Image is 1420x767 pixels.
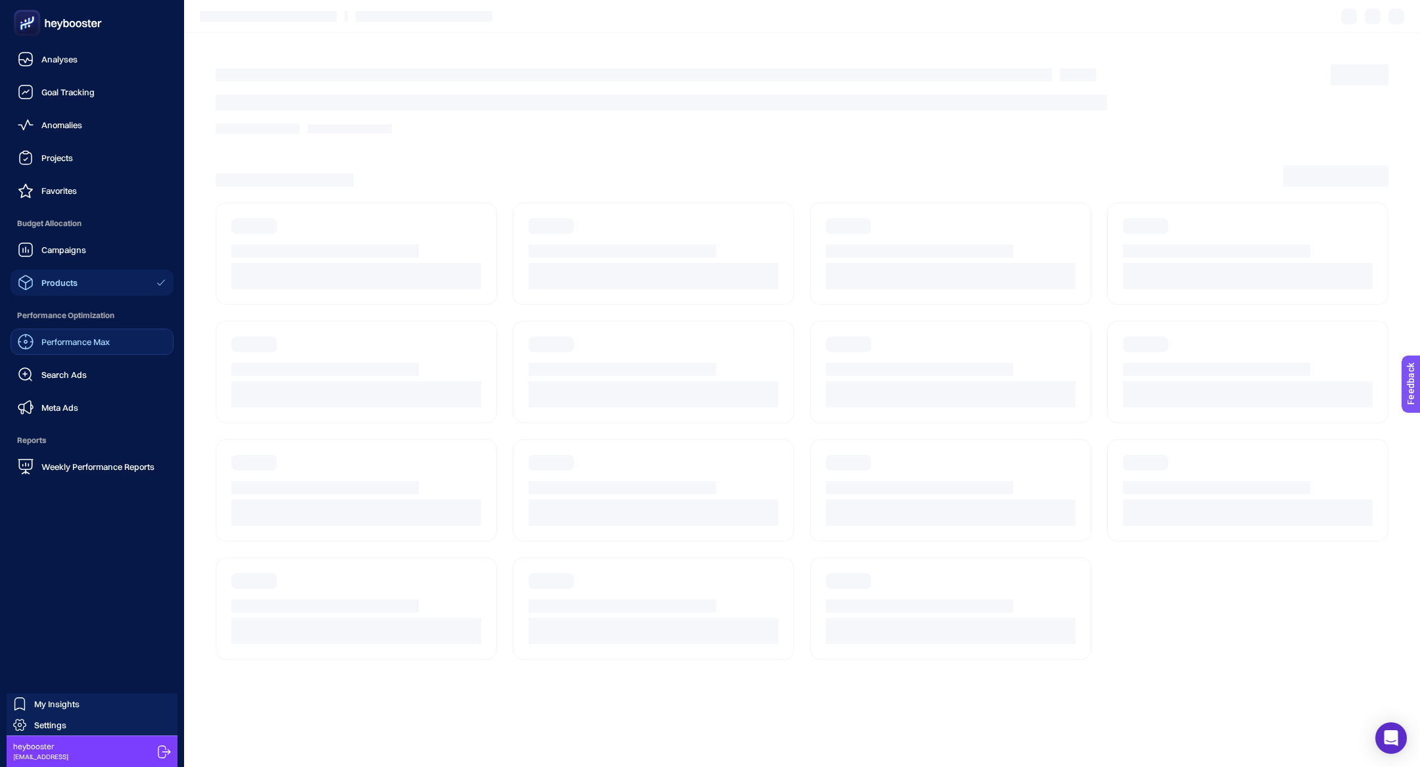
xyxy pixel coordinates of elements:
[11,79,174,105] a: Goal Tracking
[41,54,78,64] span: Analyses
[11,177,174,204] a: Favorites
[41,402,78,413] span: Meta Ads
[41,185,77,196] span: Favorites
[11,46,174,72] a: Analyses
[34,699,80,709] span: My Insights
[13,741,68,752] span: heybooster
[41,244,86,255] span: Campaigns
[11,210,174,237] span: Budget Allocation
[41,461,154,472] span: Weekly Performance Reports
[11,237,174,263] a: Campaigns
[11,394,174,421] a: Meta Ads
[41,277,78,288] span: Products
[7,693,177,714] a: My Insights
[13,752,68,762] span: [EMAIL_ADDRESS]
[7,714,177,735] a: Settings
[11,145,174,171] a: Projects
[11,361,174,388] a: Search Ads
[41,369,87,380] span: Search Ads
[1375,722,1407,754] div: Open Intercom Messenger
[11,112,174,138] a: Anomalies
[41,152,73,163] span: Projects
[41,87,95,97] span: Goal Tracking
[11,453,174,480] a: Weekly Performance Reports
[11,302,174,329] span: Performance Optimization
[11,269,174,296] a: Products
[8,4,50,14] span: Feedback
[11,329,174,355] a: Performance Max
[41,120,82,130] span: Anomalies
[41,337,110,347] span: Performance Max
[34,720,66,730] span: Settings
[11,427,174,453] span: Reports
